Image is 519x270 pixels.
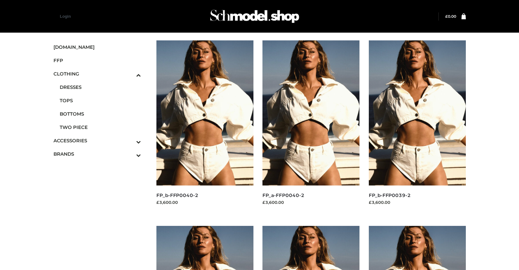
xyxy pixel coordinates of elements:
[445,14,448,19] span: £
[60,80,141,94] a: DRESSES
[53,43,141,51] span: [DOMAIN_NAME]
[53,57,141,64] span: FFP
[369,199,466,205] div: £3,600.00
[53,147,141,161] a: BRANDSToggle Submenu
[60,97,141,104] span: TOPS
[156,199,253,205] div: £3,600.00
[208,4,301,29] img: Schmodel Admin 964
[369,192,411,198] a: FP_b-FFP0039-2
[262,192,304,198] a: FP_a-FFP0040-2
[60,121,141,134] a: TWO PIECE
[445,14,456,19] bdi: 0.00
[262,199,359,205] div: £3,600.00
[60,14,71,19] a: Login
[53,150,141,158] span: BRANDS
[60,124,141,131] span: TWO PIECE
[445,14,456,19] a: £0.00
[156,192,198,198] a: FP_b-FFP0040-2
[53,67,141,80] a: CLOTHINGToggle Submenu
[53,137,141,144] span: ACCESSORIES
[53,54,141,67] a: FFP
[119,67,141,80] button: Toggle Submenu
[60,94,141,107] a: TOPS
[53,70,141,77] span: CLOTHING
[60,110,141,117] span: BOTTOMS
[60,107,141,121] a: BOTTOMS
[53,40,141,54] a: [DOMAIN_NAME]
[119,134,141,147] button: Toggle Submenu
[119,147,141,161] button: Toggle Submenu
[60,84,141,91] span: DRESSES
[53,134,141,147] a: ACCESSORIESToggle Submenu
